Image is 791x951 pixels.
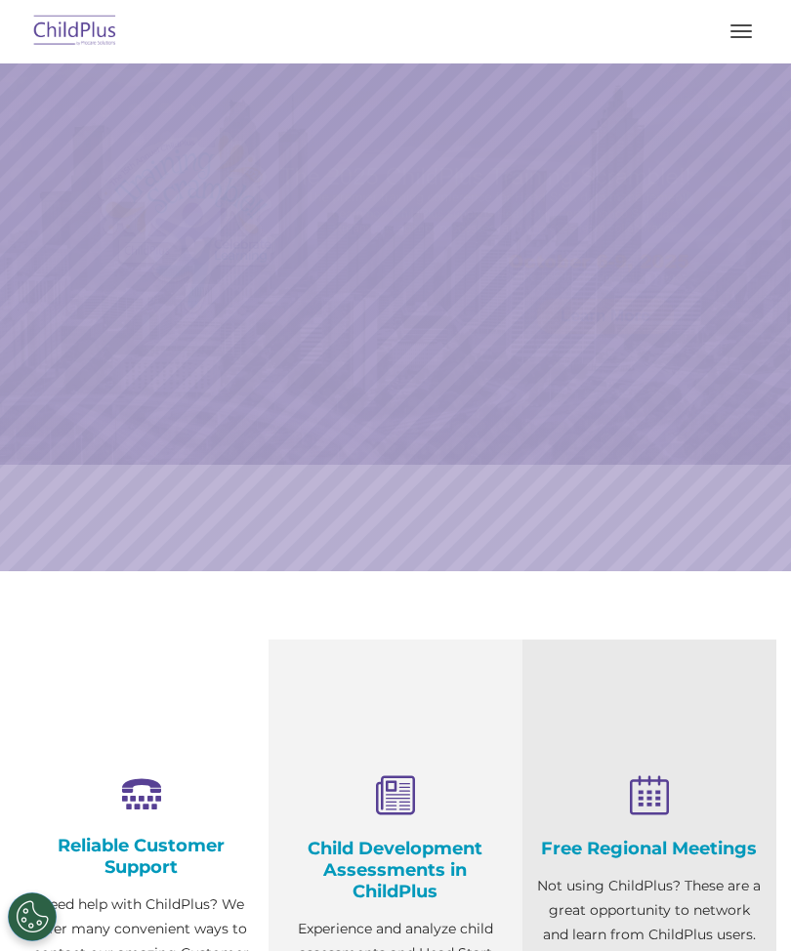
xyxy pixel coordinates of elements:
[29,835,254,878] h4: Reliable Customer Support
[8,892,57,941] button: Cookies Settings
[283,838,508,902] h4: Child Development Assessments in ChildPlus
[29,9,121,55] img: ChildPlus by Procare Solutions
[537,299,674,334] a: Learn More
[537,838,762,859] h4: Free Regional Meetings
